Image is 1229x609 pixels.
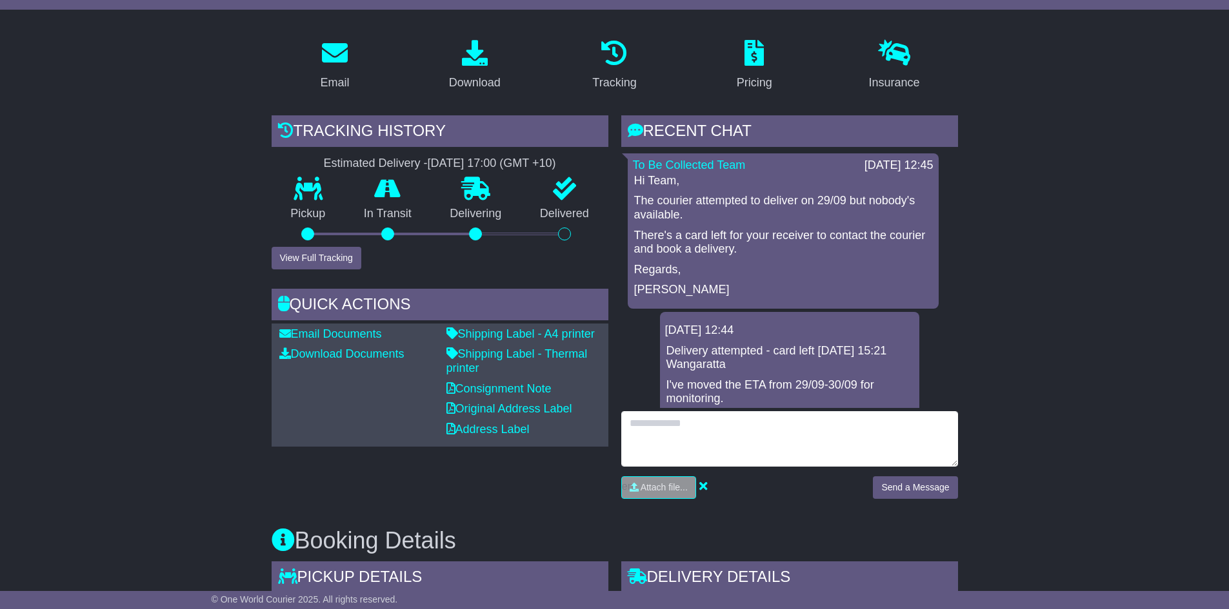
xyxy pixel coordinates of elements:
[446,423,530,436] a: Address Label
[634,263,932,277] p: Regards,
[272,289,608,324] div: Quick Actions
[666,378,913,406] p: I've moved the ETA from 29/09-30/09 for monitoring.
[864,159,934,173] div: [DATE] 12:45
[272,115,608,150] div: Tracking history
[634,229,932,256] p: There's a card left for your receiver to contact the courier and book a delivery.
[634,283,932,297] p: [PERSON_NAME]
[665,324,914,338] div: [DATE] 12:44
[272,561,608,596] div: Pickup Details
[633,159,746,171] a: To Be Collected Team
[212,594,398,604] span: © One World Courier 2025. All rights reserved.
[449,74,501,92] div: Download
[861,35,928,96] a: Insurance
[584,35,644,96] a: Tracking
[345,207,431,221] p: In Transit
[428,157,556,171] div: [DATE] 17:00 (GMT +10)
[279,347,405,360] a: Download Documents
[431,207,521,221] p: Delivering
[873,476,957,499] button: Send a Message
[272,157,608,171] div: Estimated Delivery -
[272,207,345,221] p: Pickup
[279,327,382,340] a: Email Documents
[737,74,772,92] div: Pricing
[666,344,913,372] p: Delivery attempted - card left [DATE] 15:21 Wangaratta
[634,194,932,222] p: The courier attempted to deliver on 29/09 but nobody's available.
[446,402,572,415] a: Original Address Label
[869,74,920,92] div: Insurance
[446,382,552,395] a: Consignment Note
[446,347,588,374] a: Shipping Label - Thermal printer
[621,115,958,150] div: RECENT CHAT
[446,327,595,340] a: Shipping Label - A4 printer
[312,35,357,96] a: Email
[320,74,349,92] div: Email
[521,207,608,221] p: Delivered
[592,74,636,92] div: Tracking
[441,35,509,96] a: Download
[728,35,781,96] a: Pricing
[621,561,958,596] div: Delivery Details
[634,174,932,188] p: Hi Team,
[272,247,361,269] button: View Full Tracking
[272,528,958,554] h3: Booking Details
